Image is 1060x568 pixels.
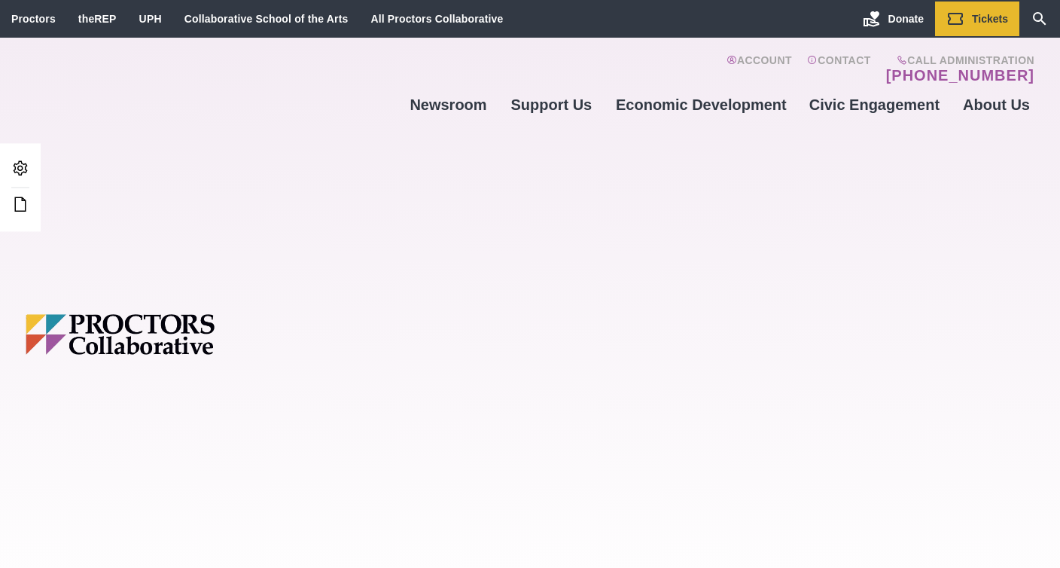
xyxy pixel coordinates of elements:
a: Collaborative School of the Arts [184,13,349,25]
a: Economic Development [605,84,798,125]
span: Tickets [972,13,1008,25]
a: Tickets [935,2,1019,36]
a: theREP [78,13,117,25]
span: Call Administration [882,54,1034,66]
a: Search [1019,2,1060,36]
a: Contact [807,54,871,84]
a: UPH [139,13,162,25]
a: Account [726,54,792,84]
a: Support Us [498,84,605,125]
a: Admin Area [8,155,33,183]
a: Civic Engagement [798,84,951,125]
span: Donate [888,13,924,25]
img: Proctors logo [26,314,330,355]
a: Donate [851,2,935,36]
a: Proctors [11,13,56,25]
a: [PHONE_NUMBER] [886,66,1034,84]
a: Newsroom [398,84,498,125]
a: About Us [951,84,1042,125]
a: Edit this Post/Page [8,191,33,219]
a: All Proctors Collaborative [370,13,503,25]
